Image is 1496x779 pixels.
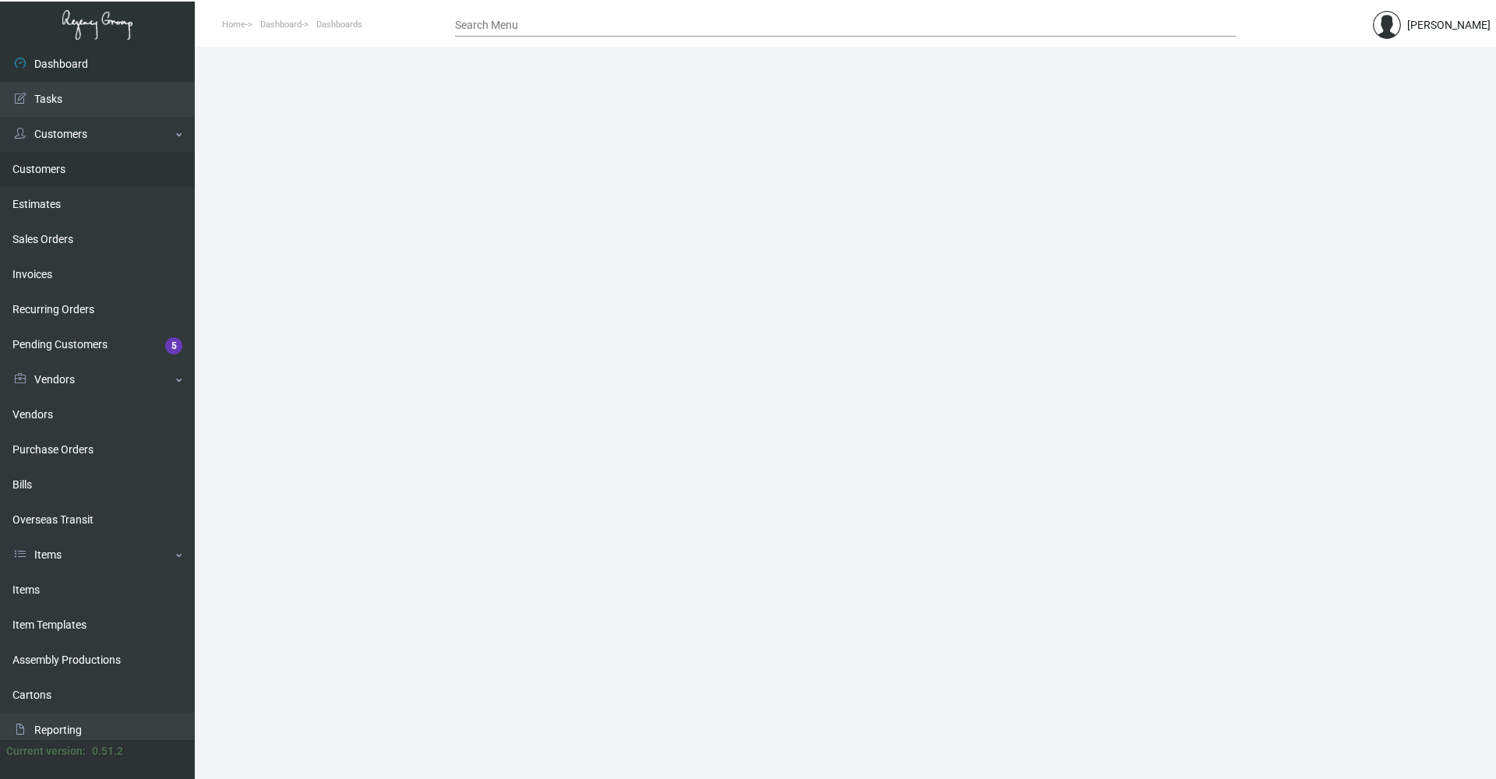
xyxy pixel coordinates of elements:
[222,19,245,30] span: Home
[1373,11,1401,39] img: admin@bootstrapmaster.com
[260,19,302,30] span: Dashboard
[92,743,123,760] div: 0.51.2
[1407,17,1491,33] div: [PERSON_NAME]
[6,743,86,760] div: Current version:
[316,19,362,30] span: Dashboards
